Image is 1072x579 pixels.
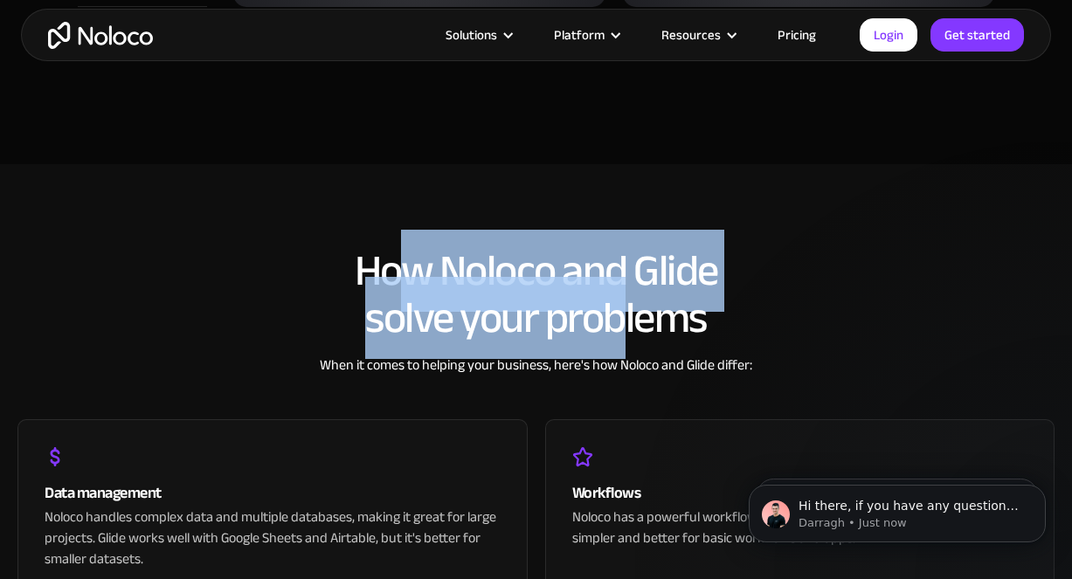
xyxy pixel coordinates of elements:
[45,480,501,507] div: Data management
[446,24,497,46] div: Solutions
[930,18,1024,52] a: Get started
[860,18,917,52] a: Login
[424,24,532,46] div: Solutions
[17,247,1055,341] h2: How Noloco and Glide solve your problems
[572,480,1028,507] div: Workflows
[554,24,605,46] div: Platform
[756,24,838,46] a: Pricing
[45,507,501,569] div: Noloco handles complex data and multiple databases, making it great for large projects. Glide wor...
[572,507,1028,548] div: Noloco has a powerful workflow builder with advanced roles, while Glide is simpler and better for...
[532,24,640,46] div: Platform
[661,24,721,46] div: Resources
[640,24,756,46] div: Resources
[723,448,1072,570] iframe: Intercom notifications message
[17,355,1055,376] div: When it comes to helping your business, here's how Noloco and Glide differ:
[48,22,153,49] a: home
